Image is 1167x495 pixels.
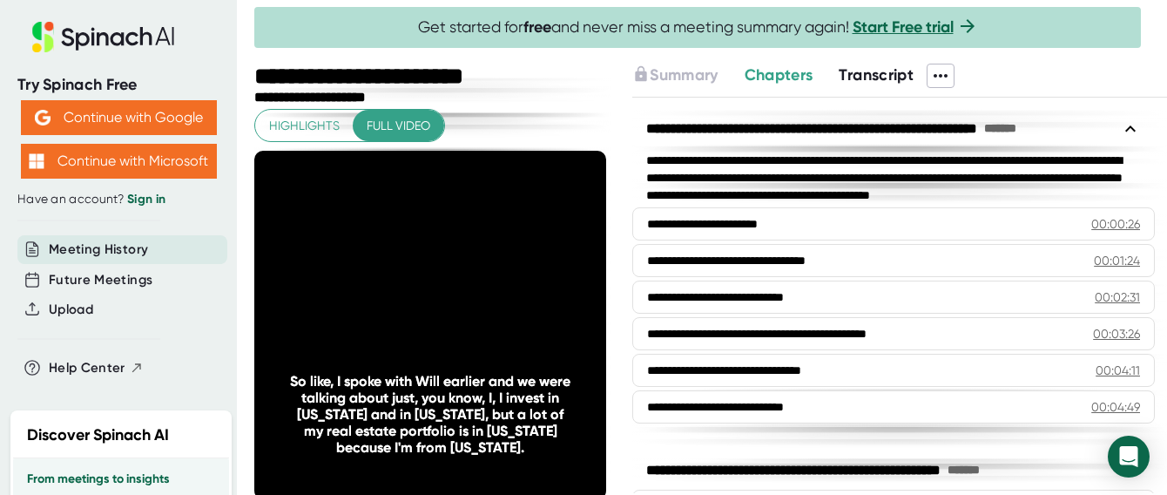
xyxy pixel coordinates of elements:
[1095,288,1140,306] div: 00:02:31
[839,65,914,85] span: Transcript
[21,100,217,135] button: Continue with Google
[1096,362,1140,379] div: 00:04:11
[27,472,215,486] h3: From meetings to insights
[49,300,93,320] button: Upload
[35,110,51,125] img: Aehbyd4JwY73AAAAAElFTkSuQmCC
[49,358,144,378] button: Help Center
[632,64,718,87] button: Summary
[353,110,444,142] button: Full video
[49,358,125,378] span: Help Center
[255,110,354,142] button: Highlights
[632,64,744,88] div: Upgrade to access
[1093,325,1140,342] div: 00:03:26
[1108,436,1150,478] div: Open Intercom Messenger
[27,424,169,447] h2: Discover Spinach AI
[289,373,570,456] div: So like, I spoke with Will earlier and we were talking about just, you know, I, I invest in [US_S...
[127,192,165,207] a: Sign in
[1091,398,1140,416] div: 00:04:49
[49,240,148,260] button: Meeting History
[17,192,219,207] div: Have an account?
[21,144,217,179] button: Continue with Microsoft
[17,75,219,95] div: Try Spinach Free
[650,65,718,85] span: Summary
[49,270,152,290] button: Future Meetings
[418,17,978,37] span: Get started for and never miss a meeting summary again!
[523,17,551,37] b: free
[1091,215,1140,233] div: 00:00:26
[745,64,813,87] button: Chapters
[367,115,430,137] span: Full video
[839,64,914,87] button: Transcript
[1094,252,1140,269] div: 00:01:24
[269,115,340,137] span: Highlights
[853,17,954,37] a: Start Free trial
[745,65,813,85] span: Chapters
